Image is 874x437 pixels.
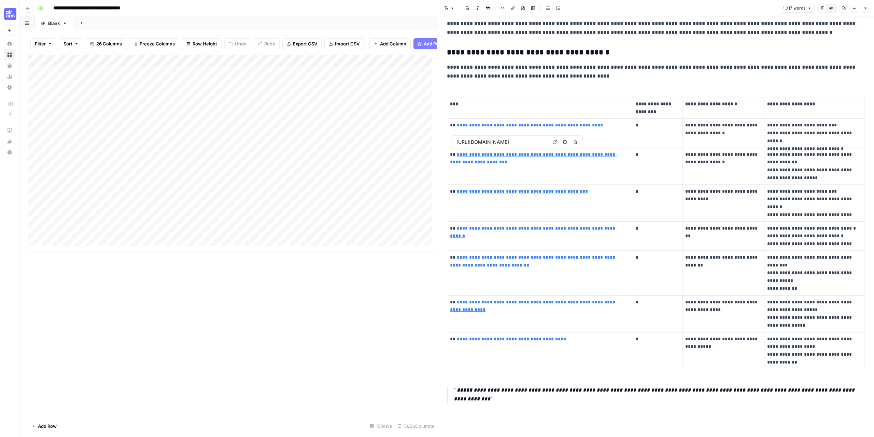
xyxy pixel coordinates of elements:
[28,421,61,432] button: Add Row
[35,16,73,30] a: Blank
[59,38,83,49] button: Sort
[235,40,246,47] span: Undo
[140,40,175,47] span: Freeze Columns
[30,38,56,49] button: Filter
[182,38,222,49] button: Row Height
[254,38,280,49] button: Redo
[86,38,126,49] button: 26 Columns
[264,40,275,47] span: Redo
[4,82,15,93] a: Settings
[395,421,437,432] div: 13/26 Columns
[413,38,471,49] button: Add Power Agent
[367,421,395,432] div: 15 Rows
[783,5,805,11] span: 1,017 words
[4,5,15,23] button: Workspace: Cohort 4
[335,40,360,47] span: Import CSV
[4,136,15,147] button: What's new?
[424,40,461,47] span: Add Power Agent
[4,60,15,71] a: Your Data
[224,38,251,49] button: Undo
[4,49,15,60] a: Browse
[380,40,406,47] span: Add Column
[324,38,364,49] button: Import CSV
[129,38,179,49] button: Freeze Columns
[38,423,57,429] span: Add Row
[4,8,16,20] img: Cohort 4 Logo
[48,20,60,27] div: Blank
[293,40,317,47] span: Export CSV
[4,71,15,82] a: Usage
[369,38,411,49] button: Add Column
[4,147,15,158] button: Help + Support
[64,40,72,47] span: Sort
[96,40,122,47] span: 26 Columns
[4,38,15,49] a: Home
[193,40,217,47] span: Row Height
[35,40,46,47] span: Filter
[4,125,15,136] a: AirOps Academy
[780,4,815,13] button: 1,017 words
[282,38,322,49] button: Export CSV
